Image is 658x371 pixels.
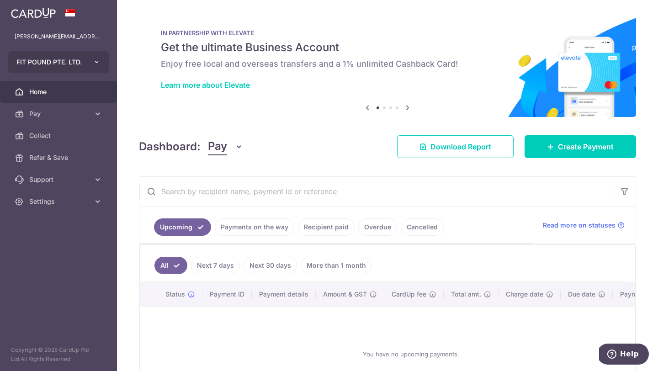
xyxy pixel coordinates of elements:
a: More than 1 month [301,257,372,274]
span: Read more on statuses [543,221,616,230]
a: Learn more about Elevate [161,80,250,90]
span: Amount & GST [323,290,367,299]
a: Payments on the way [215,218,294,236]
p: IN PARTNERSHIP WITH ELEVATE [161,29,614,37]
span: Collect [29,131,90,140]
span: Refer & Save [29,153,90,162]
button: FIT POUND PTE. LTD. [8,51,109,73]
a: Download Report [397,135,514,158]
a: Next 7 days [191,257,240,274]
th: Payment ID [202,282,252,306]
a: Upcoming [154,218,211,236]
h6: Enjoy free local and overseas transfers and a 1% unlimited Cashback Card! [161,58,614,69]
span: Support [29,175,90,184]
span: Settings [29,197,90,206]
button: Pay [208,138,243,155]
p: [PERSON_NAME][EMAIL_ADDRESS][DOMAIN_NAME] [15,32,102,41]
a: Overdue [358,218,397,236]
span: Pay [29,109,90,118]
a: Cancelled [401,218,444,236]
span: Total amt. [451,290,481,299]
a: Create Payment [525,135,636,158]
span: Status [165,290,185,299]
span: Pay [208,138,227,155]
a: Recipient paid [298,218,355,236]
span: Home [29,87,90,96]
h4: Dashboard: [139,138,201,155]
iframe: Opens a widget where you can find more information [599,344,649,366]
span: CardUp fee [392,290,426,299]
span: Download Report [430,141,491,152]
img: Renovation banner [139,15,636,117]
img: CardUp [11,7,56,18]
a: Next 30 days [244,257,297,274]
span: Due date [568,290,595,299]
input: Search by recipient name, payment id or reference [139,177,614,206]
span: Charge date [506,290,543,299]
span: Create Payment [558,141,614,152]
a: All [154,257,187,274]
h5: Get the ultimate Business Account [161,40,614,55]
a: Read more on statuses [543,221,625,230]
span: FIT POUND PTE. LTD. [16,58,84,67]
th: Payment details [252,282,316,306]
